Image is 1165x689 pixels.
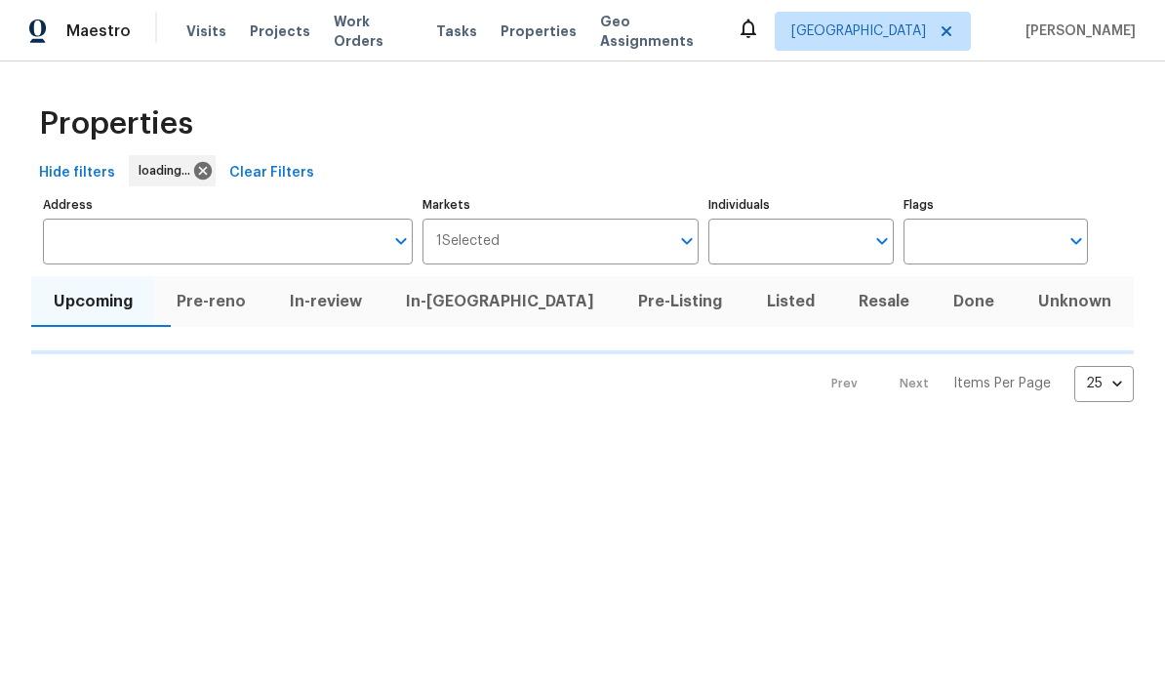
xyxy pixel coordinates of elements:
[229,161,314,185] span: Clear Filters
[1074,358,1134,409] div: 25
[139,161,198,181] span: loading...
[186,21,226,41] span: Visits
[600,12,713,51] span: Geo Assignments
[31,155,123,191] button: Hide filters
[953,374,1051,393] p: Items Per Page
[904,199,1088,211] label: Flags
[848,288,919,315] span: Resale
[756,288,824,315] span: Listed
[250,21,310,41] span: Projects
[221,155,322,191] button: Clear Filters
[1018,21,1136,41] span: [PERSON_NAME]
[422,199,700,211] label: Markets
[944,288,1005,315] span: Done
[39,114,193,134] span: Properties
[868,227,896,255] button: Open
[813,366,1134,402] nav: Pagination Navigation
[436,233,500,250] span: 1 Selected
[387,227,415,255] button: Open
[501,21,577,41] span: Properties
[436,24,477,38] span: Tasks
[129,155,216,186] div: loading...
[673,227,701,255] button: Open
[43,199,413,211] label: Address
[791,21,926,41] span: [GEOGRAPHIC_DATA]
[66,21,131,41] span: Maestro
[43,288,142,315] span: Upcoming
[396,288,605,315] span: In-[GEOGRAPHIC_DATA]
[279,288,372,315] span: In-review
[628,288,733,315] span: Pre-Listing
[334,12,413,51] span: Work Orders
[1063,227,1090,255] button: Open
[1028,288,1122,315] span: Unknown
[708,199,893,211] label: Individuals
[166,288,256,315] span: Pre-reno
[39,161,115,185] span: Hide filters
